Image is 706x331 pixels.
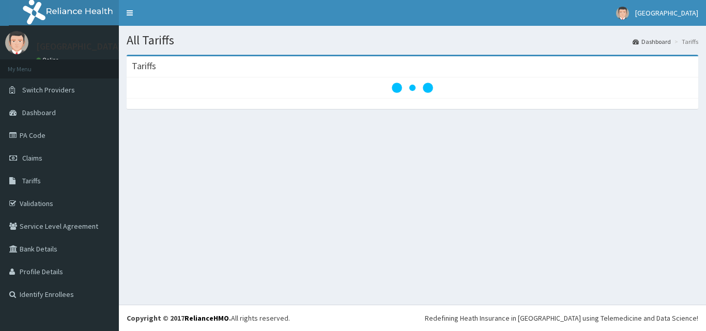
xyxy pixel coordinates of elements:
[635,8,698,18] span: [GEOGRAPHIC_DATA]
[633,37,671,46] a: Dashboard
[127,34,698,47] h1: All Tariffs
[5,31,28,54] img: User Image
[36,42,121,51] p: [GEOGRAPHIC_DATA]
[392,67,433,108] svg: audio-loading
[22,176,41,185] span: Tariffs
[22,153,42,163] span: Claims
[119,305,706,331] footer: All rights reserved.
[616,7,629,20] img: User Image
[22,108,56,117] span: Dashboard
[132,61,156,71] h3: Tariffs
[185,313,229,323] a: RelianceHMO
[127,313,231,323] strong: Copyright © 2017 .
[672,37,698,46] li: Tariffs
[22,85,75,94] span: Switch Providers
[425,313,698,323] div: Redefining Heath Insurance in [GEOGRAPHIC_DATA] using Telemedicine and Data Science!
[36,56,61,64] a: Online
